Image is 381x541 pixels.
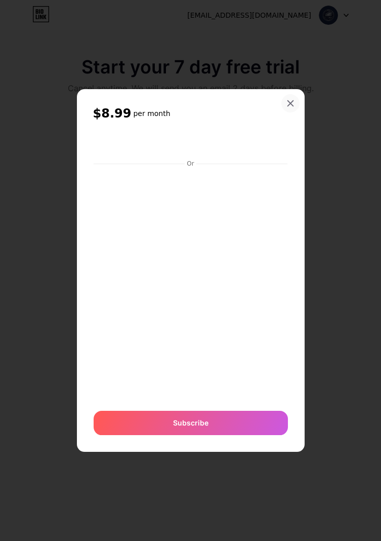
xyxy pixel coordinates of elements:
[173,417,208,428] span: Subscribe
[92,169,290,401] iframe: Beveiligd invoerframe voor betaling
[185,160,196,168] div: Or
[133,108,170,119] h6: per month
[94,132,288,157] iframe: Beveiligd frame voor betaalknop
[93,105,132,122] span: $8.99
